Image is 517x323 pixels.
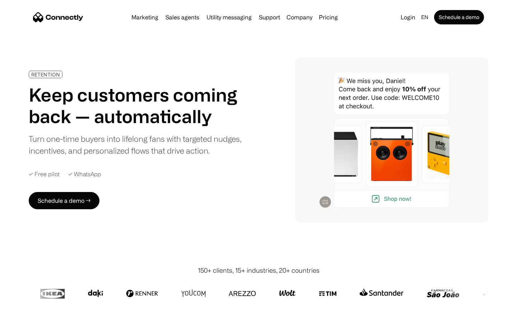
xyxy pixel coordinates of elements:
[29,171,60,178] div: ✓ Free pilot
[256,14,283,20] a: Support
[31,72,60,77] div: RETENTION
[14,310,43,320] ul: Language list
[316,14,341,20] a: Pricing
[29,84,247,127] h1: Keep customers coming back — automatically
[198,266,320,275] div: 150+ clients, 15+ industries, 20+ countries
[287,12,312,22] div: Company
[398,12,418,22] a: Login
[29,133,247,156] div: Turn one-time buyers into lifelong fans with targeted nudges, incentives, and personalized flows ...
[7,310,43,320] aside: Language selected: English
[204,14,255,20] a: Utility messaging
[163,14,202,20] a: Sales agents
[421,12,428,22] div: en
[68,171,101,178] div: ✓ WhatsApp
[129,14,161,20] a: Marketing
[434,10,484,24] a: Schedule a demo
[29,192,99,209] a: Schedule a demo →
